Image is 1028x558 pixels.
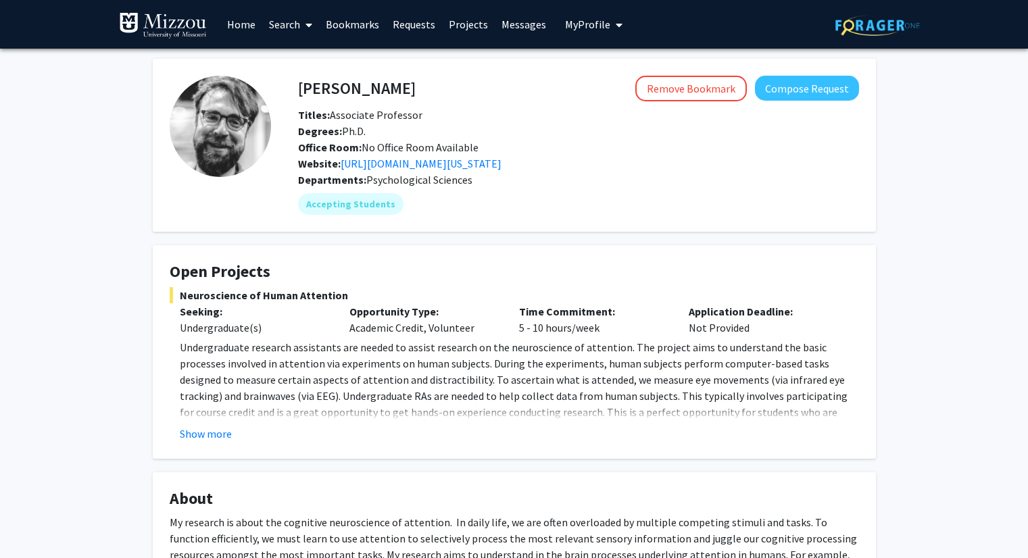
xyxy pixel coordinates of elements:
p: Seeking: [180,303,329,320]
b: Departments: [298,173,366,186]
span: Psychological Sciences [366,173,472,186]
b: Office Room: [298,141,362,154]
img: ForagerOne Logo [835,15,920,36]
a: Projects [442,1,495,48]
a: Home [220,1,262,48]
img: University of Missouri Logo [119,12,207,39]
img: Profile Picture [170,76,271,177]
button: Compose Request to Nicholas Gaspelin [755,76,859,101]
iframe: Chat [10,497,57,548]
span: My Profile [565,18,610,31]
span: No Office Room Available [298,141,479,154]
span: Neuroscience of Human Attention [170,287,859,303]
button: Show more [180,426,232,442]
h4: [PERSON_NAME] [298,76,416,101]
span: Ph.D. [298,124,366,138]
button: Remove Bookmark [635,76,747,101]
p: Application Deadline: [689,303,838,320]
a: Requests [386,1,442,48]
p: Time Commitment: [519,303,668,320]
b: Website: [298,157,341,170]
b: Degrees: [298,124,342,138]
a: Opens in a new tab [341,157,501,170]
h4: About [170,489,859,509]
h4: Open Projects [170,262,859,282]
a: Search [262,1,319,48]
div: Not Provided [679,303,848,336]
b: Titles: [298,108,330,122]
a: Messages [495,1,553,48]
span: Associate Professor [298,108,422,122]
mat-chip: Accepting Students [298,193,403,215]
div: Academic Credit, Volunteer [339,303,509,336]
p: Opportunity Type: [349,303,499,320]
a: Bookmarks [319,1,386,48]
div: 5 - 10 hours/week [509,303,679,336]
div: Undergraduate(s) [180,320,329,336]
p: Undergraduate research assistants are needed to assist research on the neuroscience of attention.... [180,339,859,453]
